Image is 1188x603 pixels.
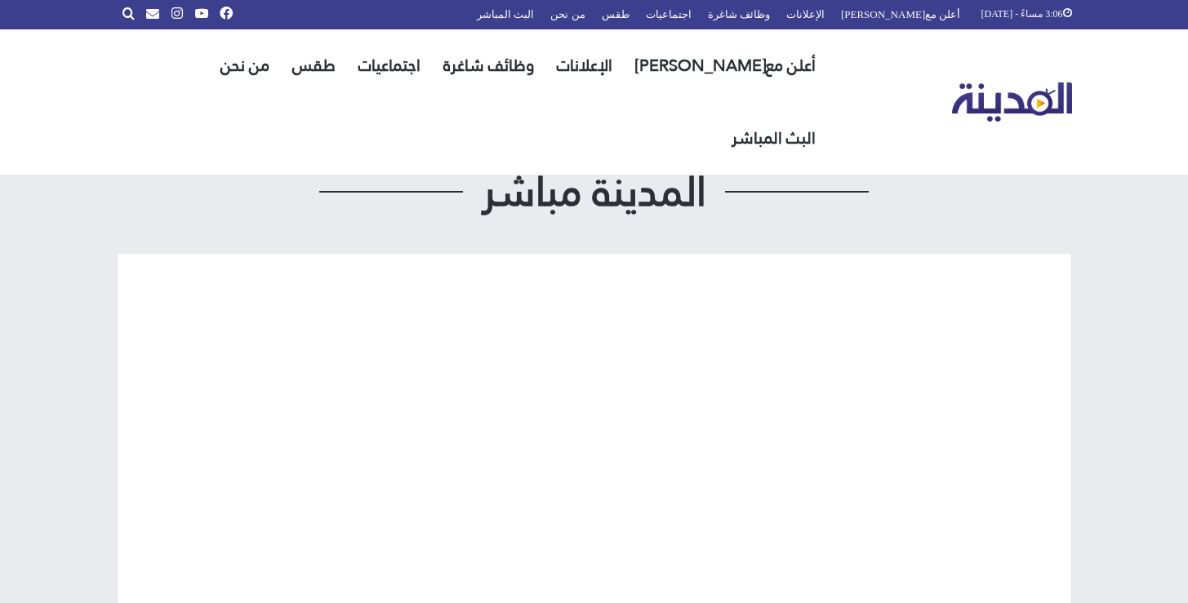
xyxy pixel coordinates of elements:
a: وظائف شاغرة [432,29,545,102]
a: البث المباشر [720,102,827,175]
img: تلفزيون المدينة [952,82,1072,122]
a: أعلن مع[PERSON_NAME] [624,29,827,102]
a: طقس [281,29,347,102]
span: المدينة مباشر [463,171,726,212]
a: من نحن [209,29,281,102]
a: اجتماعيات [347,29,432,102]
a: الإعلانات [545,29,624,102]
